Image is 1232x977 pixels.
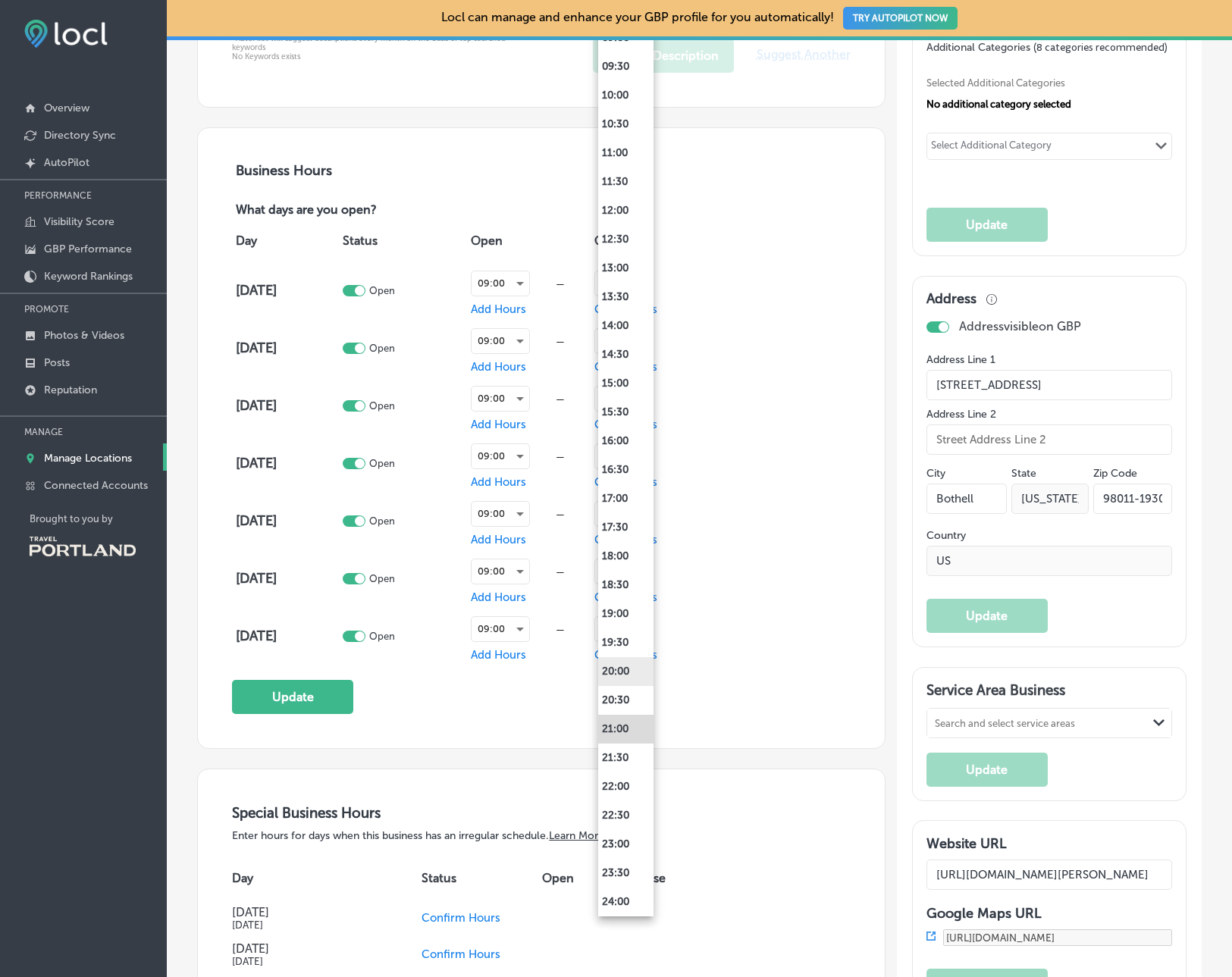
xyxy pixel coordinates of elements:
p: Overview [44,102,89,114]
li: 19:00 [598,600,654,628]
p: Reputation [44,384,97,396]
li: 14:30 [598,340,654,369]
li: 10:30 [598,110,654,139]
img: fda3e92497d09a02dc62c9cd864e3231.png [24,20,108,48]
p: Visibility Score [44,215,114,228]
li: 18:00 [598,542,654,571]
img: Travel Portland [30,537,136,556]
p: Posts [44,356,70,369]
li: 09:30 [598,52,654,81]
li: 20:30 [598,686,654,715]
p: AutoPilot [44,156,89,169]
p: Brought to you by [30,513,167,525]
li: 17:00 [598,484,654,513]
li: 13:30 [598,283,654,312]
li: 22:00 [598,772,654,801]
p: Keyword Rankings [44,270,133,283]
li: 10:00 [598,81,654,110]
li: 16:00 [598,427,654,456]
li: 15:30 [598,398,654,427]
li: 12:30 [598,225,654,254]
li: 23:30 [598,859,654,888]
li: 19:30 [598,628,654,657]
li: 11:00 [598,139,654,168]
li: 17:30 [598,513,654,542]
li: 14:00 [598,312,654,340]
li: 15:00 [598,369,654,398]
li: 24:00 [598,888,654,916]
li: 11:30 [598,168,654,196]
li: 12:00 [598,196,654,225]
li: 16:30 [598,456,654,484]
li: 21:30 [598,744,654,772]
p: GBP Performance [44,243,132,255]
p: Manage Locations [44,452,132,465]
p: Photos & Videos [44,329,124,342]
li: 23:00 [598,830,654,859]
li: 13:00 [598,254,654,283]
p: Connected Accounts [44,479,148,492]
li: 18:30 [598,571,654,600]
button: TRY AUTOPILOT NOW [843,7,958,30]
li: 20:00 [598,657,654,686]
li: 21:00 [598,715,654,744]
p: Directory Sync [44,129,116,142]
li: 22:30 [598,801,654,830]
